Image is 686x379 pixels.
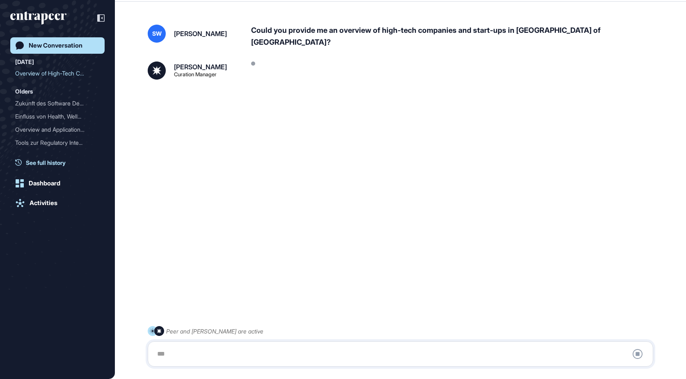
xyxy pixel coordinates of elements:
[15,123,93,136] div: Overview and Applications...
[10,175,105,192] a: Dashboard
[15,67,93,80] div: Overview of High-Tech Com...
[26,158,66,167] span: See full history
[15,110,100,123] div: Einfluss von Health, Well-Being und Self-Optimization im Kontext der Automobilindustrie und Socia...
[30,199,57,207] div: Activities
[15,97,93,110] div: Zukunft des Software Defi...
[174,64,227,70] div: [PERSON_NAME]
[152,30,162,37] span: SW
[15,136,93,149] div: Tools zur Regulatory Inte...
[15,57,34,67] div: [DATE]
[15,136,100,149] div: Tools zur Regulatory Intelligence: Funktionen und Open Source-Status
[15,67,100,80] div: Overview of High-Tech Companies and Start-Ups in Lower Saxony, Germany, with a Focus on Automotiv...
[15,123,100,136] div: Overview and Applications of Sparklink Technology in the Automotive Industry and Potential Collab...
[15,87,33,96] div: Olders
[29,180,60,187] div: Dashboard
[15,97,100,110] div: Zukunft des Software Defined Vehicle: Wertschöpfung, Anwendungsbereiche und Schlüsselrollen
[10,11,66,25] div: entrapeer-logo
[15,158,105,167] a: See full history
[29,42,82,49] div: New Conversation
[15,110,93,123] div: Einfluss von Health, Well...
[10,37,105,54] a: New Conversation
[251,25,660,48] div: Could you provide me an overview of high-tech companies and start-ups in [GEOGRAPHIC_DATA] of [GE...
[174,72,217,77] div: Curation Manager
[166,326,263,336] div: Peer and [PERSON_NAME] are active
[10,195,105,211] a: Activities
[174,30,227,37] div: [PERSON_NAME]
